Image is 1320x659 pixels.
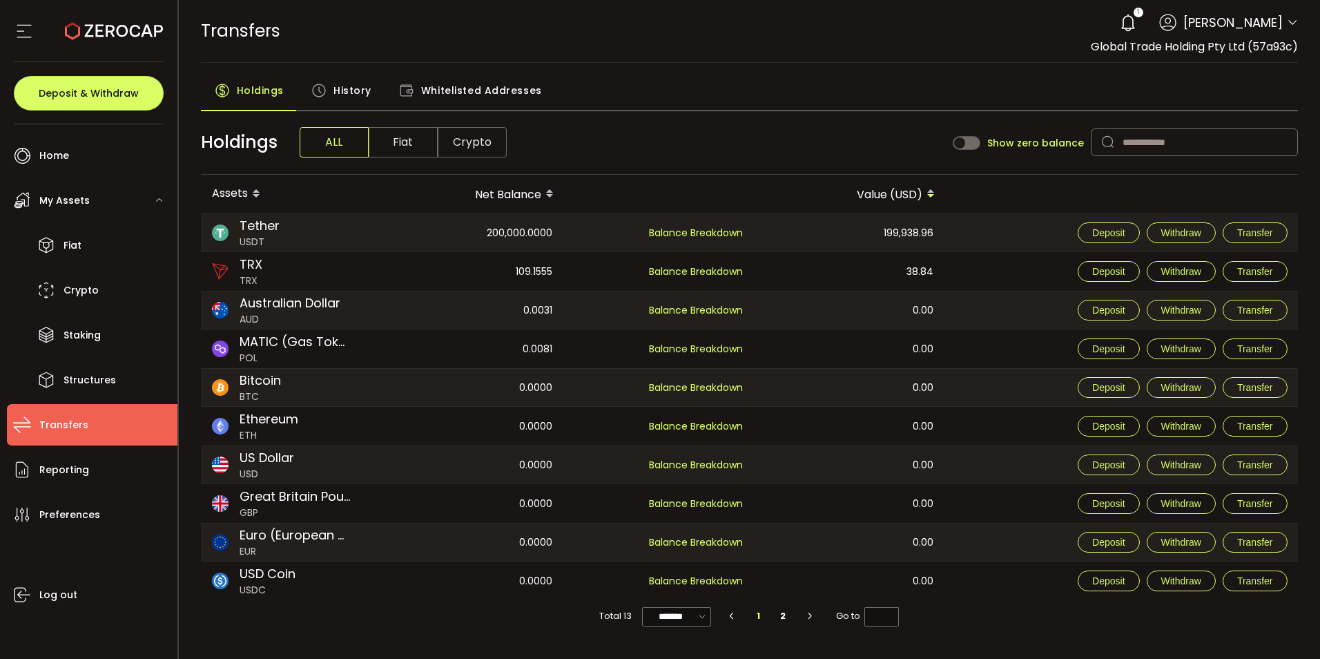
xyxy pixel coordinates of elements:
span: Home [39,146,69,166]
span: Fiat [369,127,438,157]
span: Balance Breakdown [649,380,743,396]
span: ETH [240,428,298,443]
div: 199,938.96 [755,214,944,251]
span: US Dollar [240,448,294,467]
div: 0.0031 [374,292,563,329]
button: Withdraw [1147,300,1216,321]
span: Withdraw [1161,537,1201,548]
span: USDT [240,235,280,249]
span: Go to [836,607,899,626]
div: Net Balance [374,182,565,206]
img: aud_portfolio.svg [212,302,229,318]
span: USD Coin [240,564,295,583]
button: Withdraw [1147,532,1216,553]
button: Transfer [1223,416,1288,437]
span: Whitelisted Addresses [421,77,542,104]
span: Preferences [39,505,100,525]
button: Transfer [1223,300,1288,321]
img: trx_portfolio.png [212,263,229,280]
span: Transfer [1237,498,1273,509]
span: Global Trade Holding Pty Ltd (57a93c) [1091,39,1298,55]
span: Withdraw [1161,305,1201,316]
div: 0.0000 [374,524,563,561]
span: Reporting [39,460,89,480]
span: Fiat [64,236,81,256]
img: matic_polygon_portfolio.png [212,341,229,357]
div: 0.0000 [374,484,563,523]
span: Withdraw [1161,421,1201,432]
li: 1 [746,607,771,626]
span: EUR [240,544,351,559]
div: 0.0000 [374,562,563,600]
img: usdt_portfolio.svg [212,225,229,241]
img: eur_portfolio.svg [212,534,229,551]
div: 0.00 [755,369,944,406]
span: TRX [240,255,262,274]
span: Transfer [1237,343,1273,354]
button: Deposit [1078,338,1139,359]
button: Transfer [1223,377,1288,398]
li: 2 [770,607,795,626]
button: Transfer [1223,261,1288,282]
span: BTC [240,390,281,404]
span: Deposit [1092,382,1125,393]
span: Balance Breakdown [649,535,743,551]
div: Assets [201,182,374,206]
span: Log out [39,585,77,605]
span: AUD [240,312,340,327]
button: Transfer [1223,493,1288,514]
iframe: Chat Widget [1251,593,1320,659]
span: My Assets [39,191,90,211]
span: Transfer [1237,537,1273,548]
span: POL [240,351,351,365]
div: 0.00 [755,329,944,368]
span: Total 13 [599,607,632,626]
span: USDC [240,583,295,598]
button: Transfer [1223,571,1288,591]
span: Withdraw [1161,227,1201,238]
button: Withdraw [1147,261,1216,282]
span: Deposit [1092,266,1125,277]
div: 0.00 [755,407,944,446]
span: Balance Breakdown [649,419,743,434]
button: Deposit [1078,261,1139,282]
div: 0.00 [755,446,944,484]
button: Transfer [1223,455,1288,475]
span: Australian Dollar [240,294,340,312]
span: Crypto [438,127,507,157]
span: Balance Breakdown [649,265,743,278]
span: Staking [64,325,101,345]
span: Transfer [1237,266,1273,277]
span: Balance Breakdown [649,303,743,317]
img: gbp_portfolio.svg [212,495,229,512]
div: 0.00 [755,562,944,600]
span: Transfer [1237,459,1273,470]
div: 0.00 [755,524,944,561]
button: Deposit [1078,416,1139,437]
button: Withdraw [1147,455,1216,475]
div: 0.0081 [374,329,563,368]
span: Deposit [1092,305,1125,316]
span: Withdraw [1161,382,1201,393]
button: Withdraw [1147,377,1216,398]
span: Withdraw [1161,575,1201,586]
span: MATIC (Gas Token) [240,332,351,351]
span: Deposit [1092,343,1125,354]
span: Deposit [1092,421,1125,432]
span: Withdraw [1161,343,1201,354]
span: Withdraw [1161,266,1201,277]
span: Great Britain Pound [240,487,351,506]
span: Withdraw [1161,459,1201,470]
span: Crypto [64,280,99,300]
span: ALL [300,127,369,157]
button: Withdraw [1147,493,1216,514]
span: Euro (European Monetary Unit) [240,526,351,544]
span: Transfer [1237,382,1273,393]
img: usd_portfolio.svg [212,457,229,473]
button: Deposit [1078,455,1139,475]
button: Transfer [1223,338,1288,359]
span: Transfer [1237,227,1273,238]
span: Deposit [1092,227,1125,238]
button: Withdraw [1147,416,1216,437]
